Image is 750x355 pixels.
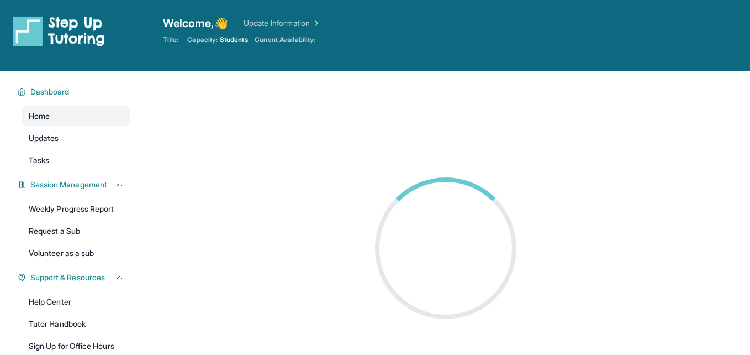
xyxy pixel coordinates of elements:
[26,179,124,190] button: Session Management
[30,86,70,97] span: Dashboard
[310,18,321,29] img: Chevron Right
[29,133,59,144] span: Updates
[30,179,107,190] span: Session Management
[22,128,130,148] a: Updates
[26,86,124,97] button: Dashboard
[29,155,49,166] span: Tasks
[163,35,178,44] span: Title:
[22,199,130,219] a: Weekly Progress Report
[22,106,130,126] a: Home
[30,272,105,283] span: Support & Resources
[255,35,315,44] span: Current Availability:
[244,18,321,29] a: Update Information
[29,111,50,122] span: Home
[220,35,248,44] span: Students
[163,15,228,31] span: Welcome, 👋
[26,272,124,283] button: Support & Resources
[22,150,130,170] a: Tasks
[187,35,218,44] span: Capacity:
[13,15,105,46] img: logo
[22,221,130,241] a: Request a Sub
[22,314,130,334] a: Tutor Handbook
[22,243,130,263] a: Volunteer as a sub
[22,292,130,312] a: Help Center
